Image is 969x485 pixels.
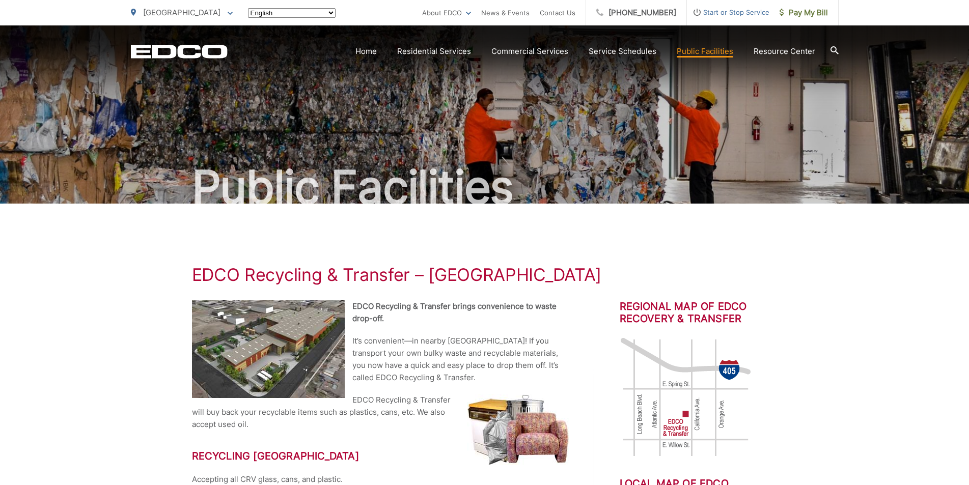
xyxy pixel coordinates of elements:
p: It’s convenient—in nearby [GEOGRAPHIC_DATA]! If you transport your own bulky waste and recyclable... [192,335,569,384]
a: About EDCO [422,7,471,19]
a: Commercial Services [491,45,568,58]
a: News & Events [481,7,530,19]
span: [GEOGRAPHIC_DATA] [143,8,220,17]
a: Public Facilities [677,45,733,58]
h2: Recycling [GEOGRAPHIC_DATA] [192,450,569,462]
a: Residential Services [397,45,471,58]
h2: Regional Map of EDCO Recovery & Transfer [620,300,778,325]
span: Pay My Bill [780,7,828,19]
h1: EDCO Recycling & Transfer – [GEOGRAPHIC_DATA] [192,265,778,285]
a: Home [355,45,377,58]
p: EDCO Recycling & Transfer will buy back your recyclable items such as plastics, cans, etc. We als... [192,394,569,431]
strong: EDCO Recycling & Transfer brings convenience to waste drop-off. [352,301,557,323]
a: Resource Center [754,45,815,58]
a: Contact Us [540,7,575,19]
h2: Public Facilities [131,162,839,213]
a: EDCD logo. Return to the homepage. [131,44,228,59]
img: EDCO Recycling & Transfer [192,300,345,398]
img: image [620,336,752,458]
select: Select a language [248,8,336,18]
img: Dishwasher and chair [467,394,569,465]
a: Service Schedules [589,45,656,58]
